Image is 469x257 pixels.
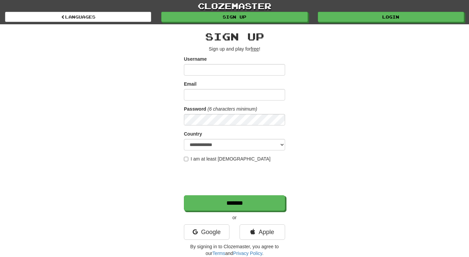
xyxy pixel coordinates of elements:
label: I am at least [DEMOGRAPHIC_DATA] [184,155,271,162]
p: or [184,214,285,221]
u: free [251,46,259,52]
label: Username [184,56,207,62]
p: Sign up and play for ! [184,46,285,52]
em: (6 characters minimum) [208,106,257,112]
h2: Sign up [184,31,285,42]
a: Login [318,12,464,22]
label: Password [184,106,206,112]
iframe: reCAPTCHA [184,166,286,192]
a: Languages [5,12,151,22]
a: Privacy Policy [233,251,262,256]
a: Apple [240,224,285,240]
input: I am at least [DEMOGRAPHIC_DATA] [184,157,188,161]
p: By signing in to Clozemaster, you agree to our and . [184,243,285,257]
label: Email [184,81,196,87]
a: Terms [212,251,225,256]
a: Google [184,224,229,240]
label: Country [184,131,202,137]
a: Sign up [161,12,307,22]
